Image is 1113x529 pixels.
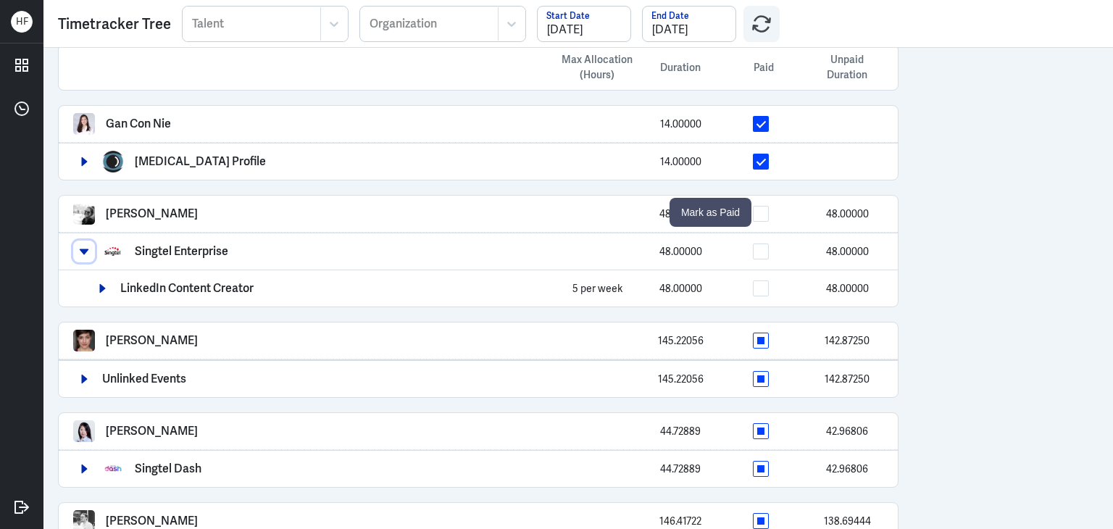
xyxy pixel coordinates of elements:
span: 48.00000 [659,245,702,258]
img: Singtel Enterprise [102,241,124,262]
img: Myopia Profile [102,151,124,172]
p: Singtel Enterprise [135,245,228,258]
img: Gan Con Nie [73,113,95,135]
p: [PERSON_NAME] [106,515,198,528]
p: Mark as Paid [681,204,740,221]
span: 44.72889 [660,462,701,475]
p: LinkedIn Content Creator [120,282,254,295]
span: 44.72889 [660,425,701,438]
img: Lei Wang [73,420,95,442]
p: [PERSON_NAME] [106,334,198,347]
span: 145.22056 [658,372,704,386]
span: 145.22056 [658,334,704,347]
span: 142.87250 [825,372,870,386]
input: End Date [643,7,735,41]
img: Swagatika Sarangi [73,203,95,225]
span: 48.00000 [659,282,702,295]
span: 138.69444 [824,515,871,528]
span: 146.41722 [659,515,701,528]
span: 14.00000 [660,155,701,168]
p: Gan Con Nie [106,117,171,130]
div: Max Allocation (Hours) [550,52,644,83]
div: 5 per week [550,281,644,296]
span: 42.96806 [826,425,868,438]
div: Paid [717,60,811,75]
span: 142.87250 [825,334,870,347]
span: 48.00000 [826,282,869,295]
p: [MEDICAL_DATA] Profile [135,155,266,168]
p: [PERSON_NAME] [106,207,198,220]
img: Singtel Dash [102,458,124,480]
span: Unpaid Duration [811,52,883,83]
span: 48.00000 [826,207,869,220]
span: 48.00000 [659,207,702,220]
input: Start Date [538,7,630,41]
div: Timetracker Tree [58,13,171,35]
span: 14.00000 [660,117,701,130]
p: Unlinked Events [102,372,186,386]
div: H F [11,11,33,33]
span: 48.00000 [826,245,869,258]
p: [PERSON_NAME] [106,425,198,438]
span: 42.96806 [826,462,868,475]
img: Lucy Koleva [73,330,95,351]
span: Duration [660,60,701,75]
p: Singtel Dash [135,462,201,475]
